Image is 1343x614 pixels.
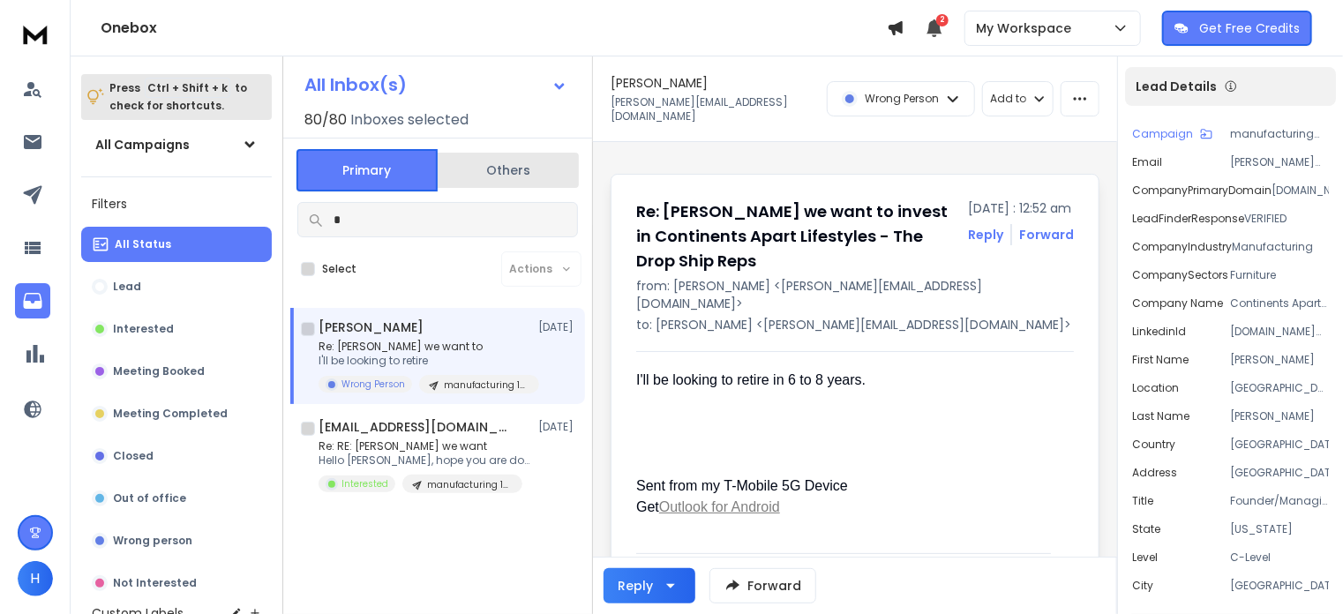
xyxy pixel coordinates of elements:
button: H [18,561,53,596]
p: C-Level [1230,550,1329,565]
p: Hello [PERSON_NAME], hope you are doing [319,453,530,468]
a: Outlook for Android [659,499,780,514]
p: Manufacturing [1232,240,1329,254]
h1: [EMAIL_ADDRESS][DOMAIN_NAME] [319,418,513,436]
p: address [1132,466,1177,480]
p: level [1132,550,1158,565]
img: logo [18,18,53,50]
p: leadFinderResponse [1132,212,1244,226]
p: [GEOGRAPHIC_DATA] [1230,579,1329,593]
h3: Filters [81,191,272,216]
p: manufacturing 10k lead list lead-finder [444,378,529,392]
button: Closed [81,438,272,474]
p: [US_STATE] [1230,522,1329,536]
p: Lead [113,280,141,294]
div: Reply [618,577,653,595]
p: [DOMAIN_NAME] [1272,183,1329,198]
p: Interested [341,477,388,490]
p: city [1132,579,1153,593]
p: location [1132,381,1179,395]
button: Forward [709,568,816,603]
p: companySectors [1132,268,1228,282]
span: 2 [936,14,949,26]
p: from: [PERSON_NAME] <[PERSON_NAME][EMAIL_ADDRESS][DOMAIN_NAME]> [636,277,1074,312]
p: [PERSON_NAME][EMAIL_ADDRESS][DOMAIN_NAME] [1230,155,1329,169]
p: [DOMAIN_NAME][URL] [1230,325,1329,339]
p: Re: RE: [PERSON_NAME] we want [319,439,530,453]
p: Email [1132,155,1162,169]
p: Meeting Booked [113,364,205,378]
p: First Name [1132,353,1189,367]
p: companyIndustry [1132,240,1232,254]
p: Company Name [1132,296,1223,311]
p: My Workspace [976,19,1078,37]
p: Furniture [1230,268,1329,282]
p: All Status [115,237,171,251]
button: All Inbox(s) [290,67,581,102]
p: Closed [113,449,154,463]
p: Lead Details [1136,78,1217,95]
span: Ctrl + Shift + k [145,78,230,98]
p: manufacturing 10k lead list lead-finder [1230,127,1329,141]
h1: [PERSON_NAME] [319,318,424,336]
button: Out of office [81,481,272,516]
h1: [PERSON_NAME] [611,74,708,92]
p: Add to [990,92,1026,106]
button: Meeting Completed [81,396,272,431]
p: state [1132,522,1160,536]
p: [PERSON_NAME] [1230,409,1329,423]
button: Lead [81,269,272,304]
p: Wrong person [113,534,192,548]
h1: All Inbox(s) [304,76,407,94]
p: Re: [PERSON_NAME] we want to [319,340,530,354]
p: Meeting Completed [113,407,228,421]
p: Interested [113,322,174,336]
button: All Status [81,227,272,262]
p: Get Free Credits [1199,19,1300,37]
button: Interested [81,311,272,347]
p: [DATE] [538,420,578,434]
button: Others [438,151,579,190]
p: Not Interested [113,576,197,590]
p: [PERSON_NAME] [1230,353,1329,367]
button: Get Free Credits [1162,11,1312,46]
h1: Re: [PERSON_NAME] we want to invest in Continents Apart Lifestyles - The Drop Ship Reps [636,199,957,273]
p: title [1132,494,1153,508]
div: Forward [1019,226,1074,243]
p: VERIFIED [1244,212,1329,226]
h3: Inboxes selected [350,109,469,131]
button: Reply [604,568,695,603]
button: Wrong person [81,523,272,558]
p: Wrong Person [341,378,405,391]
label: Select [322,262,356,276]
p: [GEOGRAPHIC_DATA] [1230,438,1329,452]
p: Out of office [113,491,186,505]
p: linkedinId [1132,325,1186,339]
span: 80 / 80 [304,109,347,131]
p: manufacturing 10k lead list lead-finder [427,478,512,491]
p: Press to check for shortcuts. [109,79,247,115]
button: Primary [296,149,438,191]
div: Sent from my T-Mobile 5G Device Get [636,475,1060,518]
button: Meeting Booked [81,354,272,389]
p: companyPrimaryDomain [1132,183,1272,198]
p: [PERSON_NAME][EMAIL_ADDRESS][DOMAIN_NAME] [611,95,816,124]
p: I'll be looking to retire [319,354,530,368]
button: All Campaigns [81,127,272,162]
p: [DATE] : 12:52 am [968,199,1074,217]
p: [DATE] [538,320,578,334]
h1: Onebox [101,18,887,39]
p: [GEOGRAPHIC_DATA] [1230,466,1329,480]
h1: All Campaigns [95,136,190,153]
button: Not Interested [81,565,272,601]
button: Campaign [1132,127,1212,141]
button: Reply [968,226,1003,243]
p: Last Name [1132,409,1189,423]
p: Continents Apart Lifestyles - The Drop Ship Reps [1230,296,1329,311]
div: I'll be looking to retire in 6 to 8 years. [636,370,1060,391]
p: country [1132,438,1175,452]
p: Campaign [1132,127,1193,141]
